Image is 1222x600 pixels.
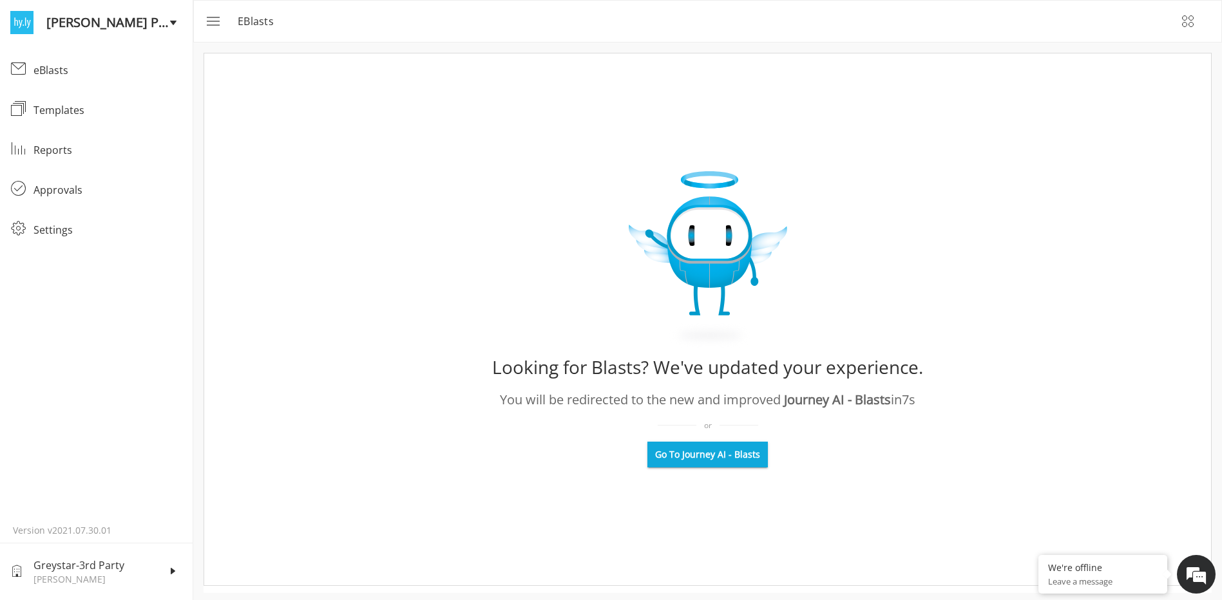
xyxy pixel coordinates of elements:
div: Approvals [33,182,182,198]
div: Settings [33,222,182,238]
button: menu [196,6,227,37]
p: Version v2021.07.30.01 [13,524,180,537]
span: Journey AI - Blasts [784,391,891,408]
button: Go To Journey AI - Blasts [647,442,768,467]
img: expiry_Image [629,171,787,348]
div: Looking for Blasts? We've updated your experience. [492,352,923,382]
div: or [658,420,758,431]
div: We're offline [1048,561,1158,574]
p: Leave a message [1048,576,1158,587]
div: eBlasts [33,62,182,78]
div: Templates [33,102,182,118]
div: Reports [33,142,182,158]
span: Go To Journey AI - Blasts [655,448,760,461]
span: [PERSON_NAME] Property Team [46,13,169,32]
div: You will be redirected to the new and improved in 7 s [500,390,915,409]
img: logo [10,11,33,34]
p: eBlasts [238,14,282,29]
